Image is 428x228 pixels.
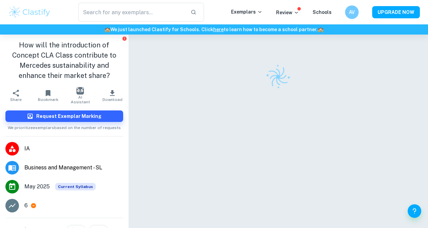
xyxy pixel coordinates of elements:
span: IA [24,145,123,153]
span: 🏫 [318,27,323,32]
button: UPGRADE NOW [372,6,420,18]
span: Business and Management - SL [24,164,123,172]
p: 6 [24,202,28,210]
img: AI Assistant [76,87,84,95]
span: Current Syllabus [55,183,96,190]
button: Report issue [122,36,127,41]
button: Download [96,86,129,105]
button: Request Exemplar Marking [5,110,123,122]
span: Share [10,97,22,102]
h6: Request Exemplar Marking [36,112,102,120]
img: Clastify logo [8,5,51,19]
span: AI Assistant [68,95,92,104]
a: Schools [313,9,332,15]
button: AI Assistant [64,86,96,105]
p: Exemplars [231,8,263,16]
span: 🏫 [105,27,110,32]
span: May 2025 [24,183,50,191]
h6: We just launched Clastify for Schools. Click to learn how to become a school partner. [1,26,427,33]
button: Bookmark [32,86,64,105]
span: Download [103,97,122,102]
h1: How will the introduction of Concept CLA Class contribute to Mercedes sustainability and enhance ... [5,40,123,81]
span: We prioritize exemplars based on the number of requests [8,122,121,131]
span: Bookmark [38,97,59,102]
input: Search for any exemplars... [78,3,185,22]
p: Review [276,9,299,16]
a: here [213,27,224,32]
img: Clastify logo [262,60,295,94]
button: Help and Feedback [408,204,421,218]
button: AV [345,5,359,19]
h6: AV [348,8,356,16]
div: This exemplar is based on the current syllabus. Feel free to refer to it for inspiration/ideas wh... [55,183,96,190]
